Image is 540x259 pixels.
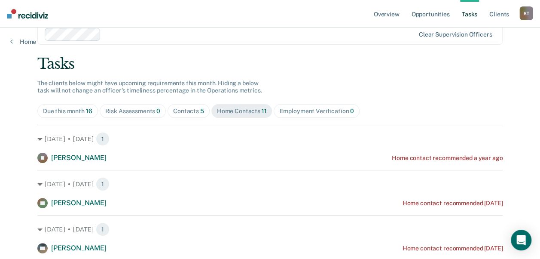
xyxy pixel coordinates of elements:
[37,55,503,73] div: Tasks
[262,108,267,114] span: 11
[105,108,161,115] div: Risk Assessments
[173,108,204,115] div: Contacts
[402,200,503,207] div: Home contact recommended [DATE]
[43,108,92,115] div: Due this month
[10,38,36,46] a: Home
[51,199,107,207] span: [PERSON_NAME]
[96,132,110,146] span: 1
[156,108,160,114] span: 0
[51,244,107,252] span: [PERSON_NAME]
[7,9,48,18] img: Recidiviz
[86,108,92,114] span: 16
[402,245,503,252] div: Home contact recommended [DATE]
[200,108,204,114] span: 5
[96,177,110,191] span: 1
[279,108,354,115] div: Employment Verification
[96,222,110,236] span: 1
[519,6,533,20] div: B T
[37,222,503,236] div: [DATE] • [DATE] 1
[217,108,267,115] div: Home Contacts
[51,154,107,162] span: [PERSON_NAME]
[392,154,503,162] div: Home contact recommended a year ago
[419,31,492,38] div: Clear supervision officers
[37,132,503,146] div: [DATE] • [DATE] 1
[350,108,354,114] span: 0
[519,6,533,20] button: BT
[37,177,503,191] div: [DATE] • [DATE] 1
[511,230,531,250] div: Open Intercom Messenger
[37,80,262,94] span: The clients below might have upcoming requirements this month. Hiding a below task will not chang...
